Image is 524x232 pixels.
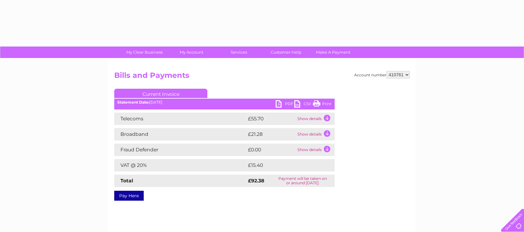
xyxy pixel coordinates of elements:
td: £21.28 [246,128,296,141]
strong: Total [120,178,133,184]
strong: £92.38 [248,178,264,184]
td: Broadband [114,128,246,141]
a: Make A Payment [308,47,359,58]
a: Current Invoice [114,89,207,98]
td: VAT @ 20% [114,159,246,172]
a: Print [313,100,332,109]
td: £15.40 [246,159,322,172]
div: [DATE] [114,100,335,105]
a: My Clear Business [119,47,170,58]
a: Pay Here [114,191,144,201]
a: PDF [276,100,294,109]
td: £0.00 [246,144,296,156]
td: £55.70 [246,113,296,125]
a: Customer Help [260,47,312,58]
a: My Account [166,47,217,58]
td: Show details [296,113,335,125]
b: Statement Date: [117,100,149,105]
h2: Bills and Payments [114,71,410,83]
td: Telecoms [114,113,246,125]
div: Account number [354,71,410,78]
td: Fraud Defender [114,144,246,156]
td: Payment will be taken on or around [DATE] [270,175,335,187]
td: Show details [296,128,335,141]
a: Services [213,47,264,58]
a: CSV [294,100,313,109]
td: Show details [296,144,335,156]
